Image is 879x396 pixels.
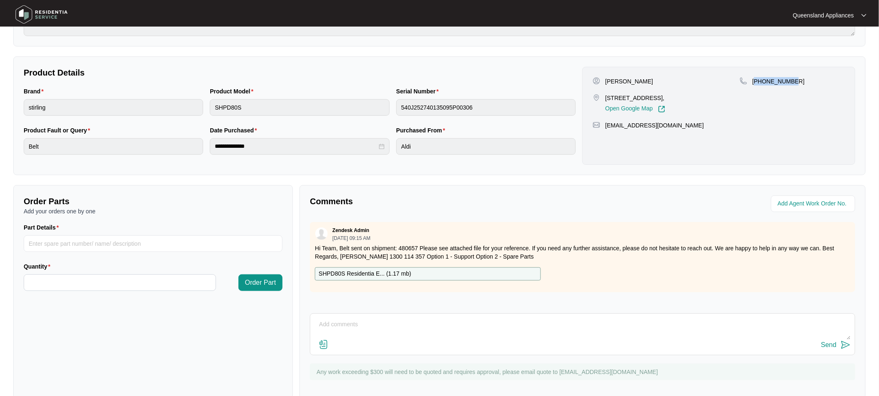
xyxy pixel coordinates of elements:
[24,138,203,155] input: Product Fault or Query
[12,2,71,27] img: residentia service logo
[24,262,54,271] label: Quantity
[317,368,851,376] p: Any work exceeding $300 will need to be quoted and requires approval, please email quote to [EMAI...
[396,138,576,155] input: Purchased From
[319,269,411,279] p: SHPD80S Residentia E... ( 1.17 mb )
[396,126,449,134] label: Purchased From
[24,235,282,252] input: Part Details
[593,94,600,101] img: map-pin
[793,11,854,20] p: Queensland Appliances
[821,341,837,349] div: Send
[332,236,371,241] p: [DATE] 09:15 AM
[593,121,600,129] img: map-pin
[593,77,600,85] img: user-pin
[821,340,851,351] button: Send
[740,77,747,85] img: map-pin
[238,274,283,291] button: Order Part
[658,105,665,113] img: Link-External
[752,77,805,86] p: [PHONE_NUMBER]
[315,244,850,261] p: Hi Team, Belt sent on shipment: 480657 Please see attached file for your reference. If you need a...
[24,223,62,232] label: Part Details
[245,278,276,288] span: Order Part
[24,207,282,215] p: Add your orders one by one
[396,87,442,95] label: Serial Number
[210,126,260,134] label: Date Purchased
[210,87,257,95] label: Product Model
[605,77,653,86] p: [PERSON_NAME]
[841,340,851,350] img: send-icon.svg
[396,99,576,116] input: Serial Number
[310,196,577,207] p: Comments
[24,87,47,95] label: Brand
[24,67,576,78] p: Product Details
[24,126,93,134] label: Product Fault or Query
[332,227,369,234] p: Zendesk Admin
[319,340,329,350] img: file-attachment-doc.svg
[315,227,328,240] img: user.svg
[24,275,216,291] input: Quantity
[215,142,377,151] input: Date Purchased
[605,94,665,102] p: [STREET_ADDRESS],
[605,105,665,113] a: Open Google Map
[862,13,867,17] img: dropdown arrow
[210,99,389,116] input: Product Model
[778,199,850,209] input: Add Agent Work Order No.
[605,121,704,130] p: [EMAIL_ADDRESS][DOMAIN_NAME]
[24,196,282,207] p: Order Parts
[24,99,203,116] input: Brand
